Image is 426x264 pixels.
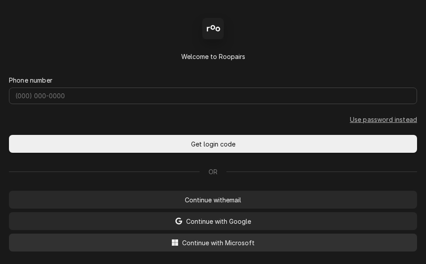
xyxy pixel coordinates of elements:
button: Continue with Google [9,212,417,230]
button: Continue with Microsoft [9,234,417,251]
div: Welcome to Roopairs [9,52,417,61]
input: (000) 000-0000 [9,88,417,104]
div: Or [9,167,417,176]
button: Continue withemail [9,191,417,209]
span: Continue with Microsoft [180,238,256,247]
a: Go to Phone and password form [350,115,417,124]
label: Phone number [9,75,52,85]
span: Get login code [189,139,237,149]
span: Continue with Google [184,217,253,226]
span: Continue with email [183,195,243,205]
button: Get login code [9,135,417,153]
